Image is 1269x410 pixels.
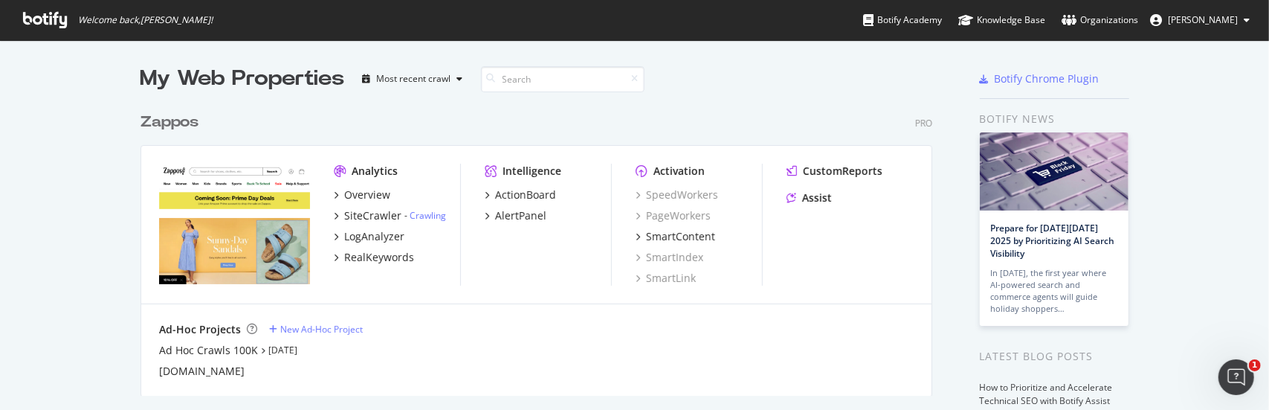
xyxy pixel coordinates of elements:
div: Most recent crawl [377,74,451,83]
a: Botify Chrome Plugin [980,71,1100,86]
a: Overview [334,188,390,202]
a: [DOMAIN_NAME] [159,364,245,379]
a: RealKeywords [334,250,414,265]
div: Analytics [352,164,398,179]
div: grid [141,94,944,396]
a: Zappos [141,112,204,133]
input: Search [481,66,645,92]
div: - [404,209,446,222]
img: zappos.com [159,164,310,284]
div: SiteCrawler [344,208,401,223]
span: Welcome back, [PERSON_NAME] ! [78,14,213,26]
a: How to Prioritize and Accelerate Technical SEO with Botify Assist [980,381,1113,407]
div: Botify news [980,111,1129,127]
div: LogAnalyzer [344,229,404,244]
a: SmartContent [636,229,715,244]
a: LogAnalyzer [334,229,404,244]
a: SmartIndex [636,250,703,265]
div: In [DATE], the first year where AI-powered search and commerce agents will guide holiday shoppers… [991,267,1117,315]
a: PageWorkers [636,208,711,223]
div: SmartContent [646,229,715,244]
iframe: Intercom live chat [1218,359,1254,395]
div: Assist [802,190,832,205]
a: Ad Hoc Crawls 100K [159,343,258,358]
span: 1 [1249,359,1261,371]
a: Crawling [410,209,446,222]
div: Botify Academy [863,13,942,28]
a: [DATE] [268,344,297,356]
div: Organizations [1062,13,1138,28]
div: Activation [653,164,705,179]
span: Robert Avila [1168,13,1238,26]
div: AlertPanel [495,208,546,223]
div: Intelligence [503,164,561,179]
div: Botify Chrome Plugin [995,71,1100,86]
div: CustomReports [803,164,882,179]
div: My Web Properties [141,64,345,94]
a: CustomReports [787,164,882,179]
a: Assist [787,190,832,205]
div: RealKeywords [344,250,414,265]
a: SpeedWorkers [636,188,718,202]
a: SmartLink [636,271,696,286]
div: New Ad-Hoc Project [280,323,363,336]
img: Prepare for Black Friday 2025 by Prioritizing AI Search Visibility [980,132,1128,211]
div: Latest Blog Posts [980,348,1129,365]
button: Most recent crawl [357,67,469,91]
a: ActionBoard [485,188,556,202]
button: [PERSON_NAME] [1138,8,1262,32]
a: AlertPanel [485,208,546,223]
div: Overview [344,188,390,202]
a: SiteCrawler- Crawling [334,208,446,223]
div: Pro [915,117,932,129]
div: Knowledge Base [958,13,1045,28]
div: ActionBoard [495,188,556,202]
div: Ad-Hoc Projects [159,322,241,337]
a: Prepare for [DATE][DATE] 2025 by Prioritizing AI Search Visibility [991,222,1115,260]
a: New Ad-Hoc Project [269,323,363,336]
div: Zappos [141,112,198,133]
